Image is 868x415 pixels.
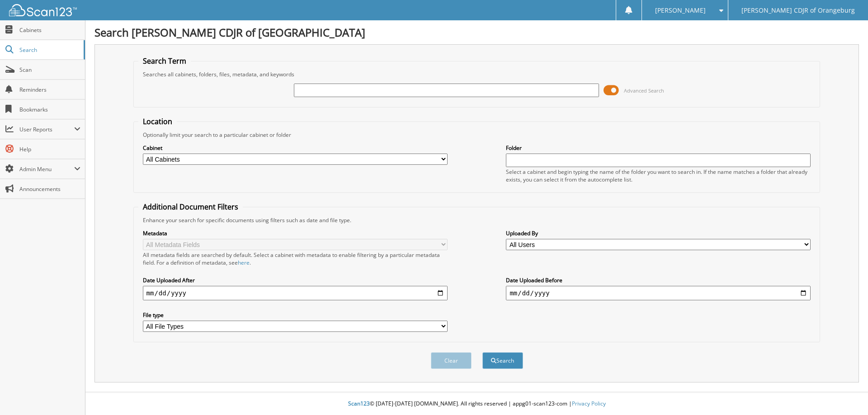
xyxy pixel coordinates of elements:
span: Reminders [19,86,80,93]
div: Searches all cabinets, folders, files, metadata, and keywords [138,70,816,78]
a: Privacy Policy [572,400,606,407]
label: Date Uploaded After [143,276,448,284]
span: Cabinets [19,26,80,34]
div: All metadata fields are searched by default. Select a cabinet with metadata to enable filtering b... [143,251,448,266]
span: Admin Menu [19,165,74,173]
span: User Reports [19,126,74,133]
div: © [DATE]-[DATE] [DOMAIN_NAME]. All rights reserved | appg01-scan123-com | [85,393,868,415]
button: Search [482,352,523,369]
span: Search [19,46,79,54]
span: Announcements [19,185,80,193]
label: File type [143,311,448,319]
label: Folder [506,144,811,152]
input: end [506,286,811,300]
label: Metadata [143,229,448,237]
div: Select a cabinet and begin typing the name of the folder you want to search in. If the name match... [506,168,811,183]
input: start [143,286,448,300]
span: Scan123 [348,400,370,407]
span: Help [19,145,80,153]
legend: Additional Document Filters [138,202,243,212]
div: Optionally limit your search to a particular cabinet or folder [138,131,816,139]
label: Uploaded By [506,229,811,237]
legend: Search Term [138,56,191,66]
span: Scan [19,66,80,74]
label: Date Uploaded Before [506,276,811,284]
label: Cabinet [143,144,448,152]
div: Enhance your search for specific documents using filters such as date and file type. [138,216,816,224]
span: Advanced Search [624,87,664,94]
button: Clear [431,352,472,369]
img: scan123-logo-white.svg [9,4,77,16]
span: Bookmarks [19,106,80,113]
h1: Search [PERSON_NAME] CDJR of [GEOGRAPHIC_DATA] [94,25,859,40]
span: [PERSON_NAME] [655,8,706,13]
a: here [238,259,250,266]
span: [PERSON_NAME] CDJR of Orangeburg [741,8,855,13]
legend: Location [138,117,177,126]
